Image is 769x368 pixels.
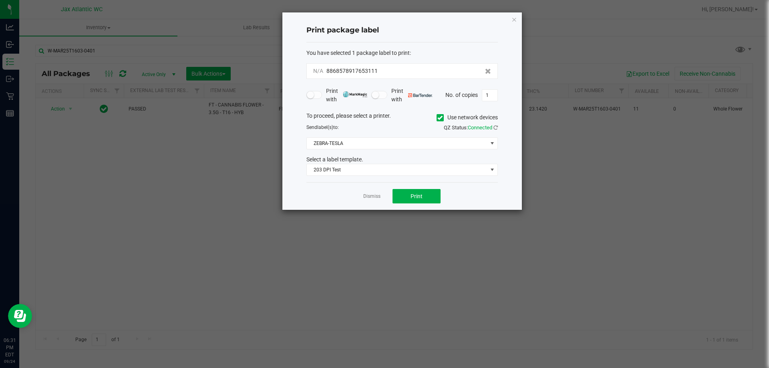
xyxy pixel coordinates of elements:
[306,50,410,56] span: You have selected 1 package label to print
[437,113,498,122] label: Use network devices
[468,125,492,131] span: Connected
[445,91,478,98] span: No. of copies
[306,125,339,130] span: Send to:
[326,87,367,104] span: Print with
[8,304,32,328] iframe: Resource center
[343,91,367,97] img: mark_magic_cybra.png
[300,112,504,124] div: To proceed, please select a printer.
[307,138,487,149] span: ZEBRA-TESLA
[391,87,433,104] span: Print with
[411,193,423,199] span: Print
[444,125,498,131] span: QZ Status:
[307,164,487,175] span: 203 DPI Test
[306,49,498,57] div: :
[393,189,441,203] button: Print
[313,68,323,74] span: N/A
[317,125,333,130] span: label(s)
[408,93,433,97] img: bartender.png
[306,25,498,36] h4: Print package label
[363,193,380,200] a: Dismiss
[300,155,504,164] div: Select a label template.
[326,68,378,74] span: 8868578917653111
